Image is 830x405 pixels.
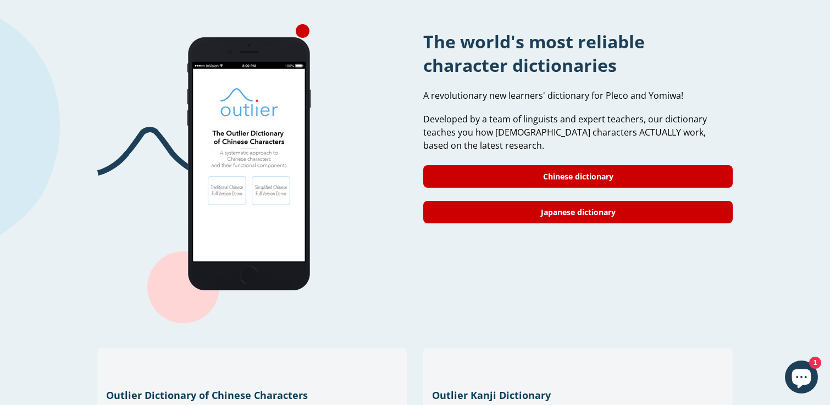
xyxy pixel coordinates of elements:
[423,201,733,223] a: Japanese dictionary
[423,113,707,151] span: Developed by a team of linguists and expert teachers, our dictionary teaches you how [DEMOGRAPHIC...
[432,389,724,402] h3: Outlier Kanji Dictionary
[106,389,398,402] h3: Outlier Dictionary of Chinese Characters
[423,165,733,188] a: Chinese dictionary
[423,89,683,102] span: A revolutionary new learners' dictionary for Pleco and Yomiwa!
[782,361,821,396] inbox-online-store-chat: Shopify online store chat
[423,30,733,77] h1: The world's most reliable character dictionaries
